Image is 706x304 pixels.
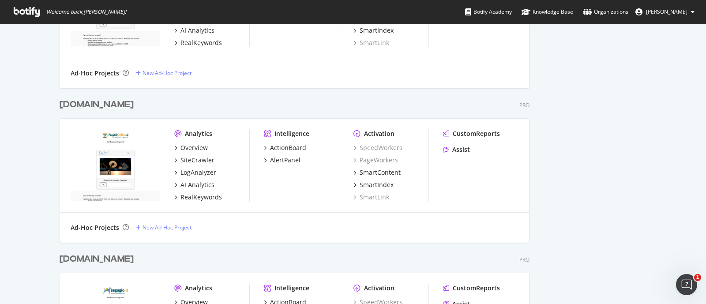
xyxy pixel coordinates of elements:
a: SmartLink [353,193,389,202]
img: prestitionline.it [71,129,160,201]
div: Analytics [185,129,212,138]
div: Assist [452,145,470,154]
div: CustomReports [453,129,500,138]
div: RealKeywords [180,193,222,202]
a: SmartIndex [353,180,394,189]
iframe: Intercom live chat [676,274,697,295]
a: SmartContent [353,168,401,177]
div: AlertPanel [270,156,300,165]
div: New Ad-Hoc Project [143,69,192,77]
a: AlertPanel [264,156,300,165]
div: RealKeywords [180,38,222,47]
div: SmartIndex [360,180,394,189]
button: [PERSON_NAME] [628,5,702,19]
a: Assist [443,145,470,154]
a: PageWorkers [353,156,398,165]
div: Ad-Hoc Projects [71,223,119,232]
div: Activation [364,129,394,138]
div: LogAnalyzer [180,168,216,177]
div: Knowledge Base [522,8,573,16]
div: New Ad-Hoc Project [143,224,192,231]
span: Welcome back, [PERSON_NAME] ! [46,8,126,15]
a: SiteCrawler [174,156,214,165]
a: New Ad-Hoc Project [136,69,192,77]
div: SmartContent [360,168,401,177]
a: [DOMAIN_NAME] [60,98,137,111]
a: AI Analytics [174,180,214,189]
a: RealKeywords [174,193,222,202]
div: Overview [180,143,208,152]
a: SpeedWorkers [353,143,402,152]
a: RealKeywords [174,38,222,47]
a: SmartLink [353,38,389,47]
span: Caterina Martini [646,8,687,15]
div: [DOMAIN_NAME] [60,253,134,266]
div: Analytics [185,284,212,293]
div: Organizations [583,8,628,16]
div: Pro [519,101,529,109]
div: Intelligence [274,284,309,293]
a: CustomReports [443,284,500,293]
div: SmartIndex [360,26,394,35]
a: SmartIndex [353,26,394,35]
div: AI Analytics [180,26,214,35]
div: [DOMAIN_NAME] [60,98,134,111]
a: LogAnalyzer [174,168,216,177]
a: [DOMAIN_NAME] [60,253,137,266]
div: Botify Academy [465,8,512,16]
div: ActionBoard [270,143,306,152]
span: 1 [694,274,701,281]
a: AI Analytics [174,26,214,35]
a: Overview [174,143,208,152]
div: AI Analytics [180,180,214,189]
div: SiteCrawler [180,156,214,165]
a: New Ad-Hoc Project [136,224,192,231]
a: ActionBoard [264,143,306,152]
div: Pro [519,256,529,263]
div: Activation [364,284,394,293]
div: Ad-Hoc Projects [71,69,119,78]
div: CustomReports [453,284,500,293]
div: Intelligence [274,129,309,138]
a: CustomReports [443,129,500,138]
